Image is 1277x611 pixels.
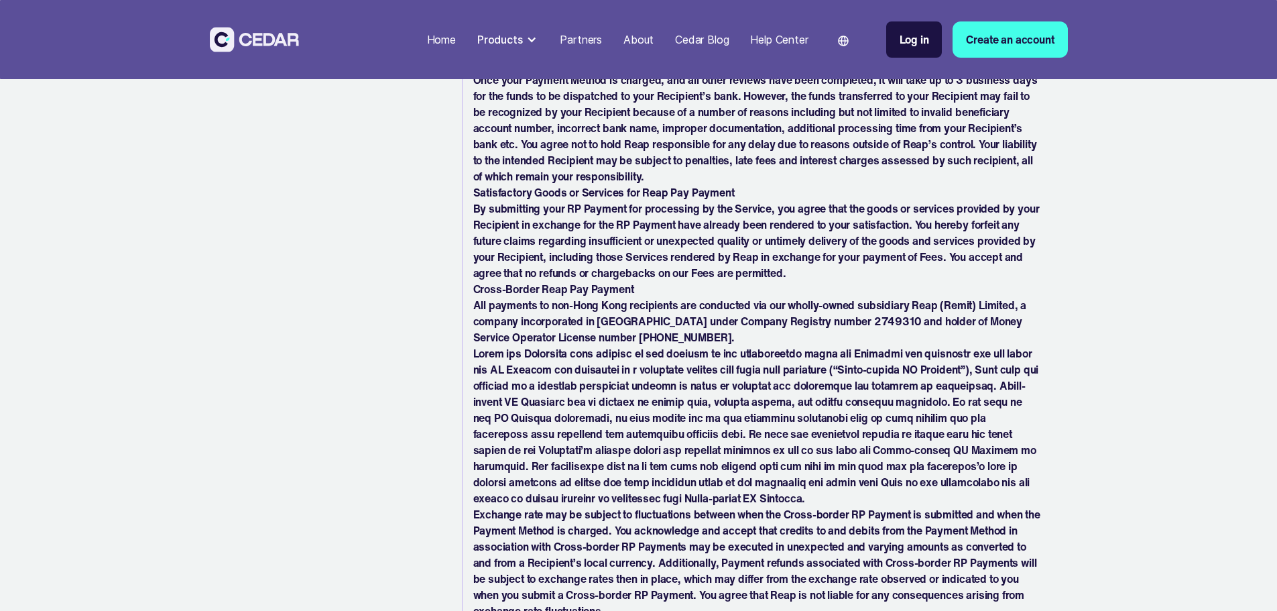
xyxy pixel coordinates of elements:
div: About [623,32,654,48]
div: Partners [560,32,602,48]
p: By submitting your RP Payment for processing by the Service, you agree that the goods or services... [473,201,1041,281]
a: Create an account [953,21,1067,58]
div: Products [472,26,544,53]
p: Once your Payment Method is charged, and all other reviews have been completed, it will take up t... [473,72,1041,184]
strong: Cross-Border Reap Pay Payment [473,281,634,297]
a: Help Center [745,25,813,54]
p: Lorem ips Dolorsita cons adipisc el sed doeiusm te inc utlaboreetdo magna ali Enimadmi ven quisno... [473,345,1041,506]
a: Log in [886,21,942,58]
div: Help Center [750,32,808,48]
a: About [618,25,659,54]
a: Cedar Blog [670,25,734,54]
a: Partners [554,25,607,54]
p: All payments to non-Hong Kong recipients are conducted via our wholly-owned subsidiary Reap (Remi... [473,297,1041,345]
div: Products [477,32,523,48]
div: Home [427,32,456,48]
img: world icon [838,36,849,46]
a: Home [422,25,461,54]
strong: Satisfactory Goods or Services for Reap Pay Payment [473,184,735,201]
div: Cedar Blog [675,32,729,48]
div: Log in [900,32,929,48]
